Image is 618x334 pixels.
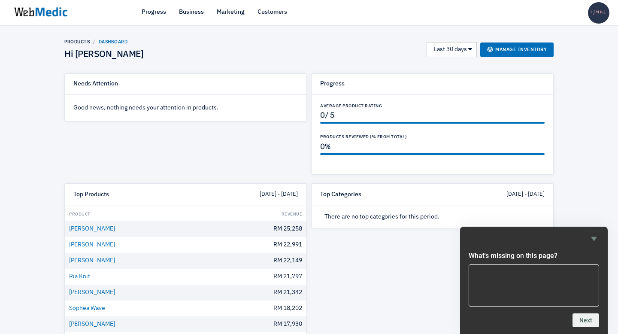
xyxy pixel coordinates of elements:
[69,289,115,295] a: [PERSON_NAME]
[217,8,245,17] a: Marketing
[434,46,467,52] span: Last 30 days
[320,190,361,199] h6: Top Categories
[320,111,334,120] h5: 0
[64,39,143,45] nav: breadcrumb
[69,305,105,311] a: Sophea Wave
[222,253,306,269] td: RM 22,149
[69,273,90,279] a: Ria Knit
[589,234,599,244] button: Hide survey
[320,80,345,88] h6: Progress
[90,39,127,45] li: Dashboard
[69,258,115,264] a: [PERSON_NAME]
[469,234,599,327] div: What's missing on this page?
[222,285,306,301] td: RM 21,342
[325,142,330,151] span: %
[73,103,298,112] p: Good news, nothing needs your attention in products.
[222,208,306,221] th: Revenue
[179,8,204,17] a: Business
[506,190,545,199] span: [DATE] - [DATE]
[480,43,554,57] a: Manage Inventory
[222,301,306,316] td: RM 18,202
[222,237,306,253] td: RM 22,991
[320,134,406,140] h6: Products Reviewed (% from total)
[73,190,109,199] h6: Top Products
[320,142,330,151] h5: 0
[469,264,599,307] textarea: What's missing on this page?
[318,213,547,222] p: There are no top categories for this period.
[257,8,287,17] a: Customers
[65,208,222,221] th: Product
[320,103,382,109] h6: Average Product Rating
[69,242,115,248] a: [PERSON_NAME]
[222,221,306,237] td: RM 25,258
[325,111,334,119] span: / 5
[469,251,599,261] h2: What's missing on this page?
[64,49,143,61] h4: Hi [PERSON_NAME]
[69,321,115,327] a: [PERSON_NAME]
[573,313,599,327] button: Next question
[69,226,115,232] a: [PERSON_NAME]
[64,39,90,45] li: Products
[260,190,298,199] span: [DATE] - [DATE]
[222,316,306,332] td: RM 17,930
[142,8,166,17] a: Progress
[73,80,118,88] h6: Needs Attention
[222,269,306,285] td: RM 21,797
